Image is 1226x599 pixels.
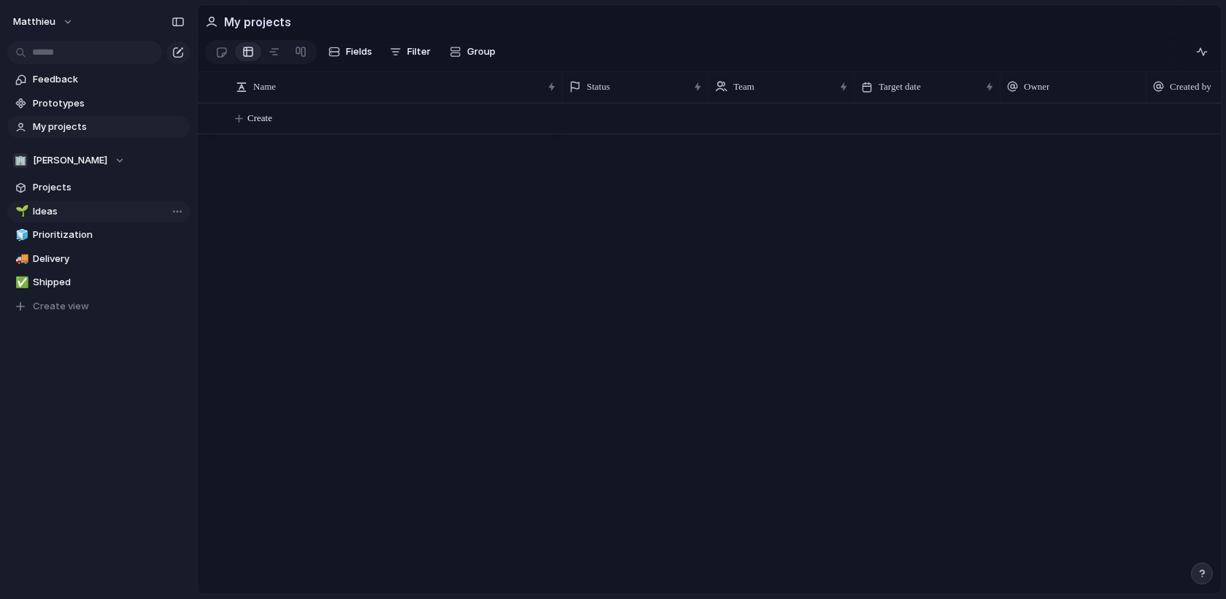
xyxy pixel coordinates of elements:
span: Target date [879,80,921,94]
a: My projects [7,116,190,138]
span: matthieu [13,15,55,29]
span: Created by [1170,80,1211,94]
span: Create view [33,299,89,314]
span: Ideas [33,204,185,219]
a: 🚚Delivery [7,248,190,270]
span: Delivery [33,252,185,266]
button: Filter [384,40,436,63]
span: My projects [33,120,185,134]
span: Status [587,80,610,94]
button: 🚚 [13,252,28,266]
button: Fields [323,40,378,63]
button: 🏢[PERSON_NAME] [7,150,190,171]
h2: My projects [224,13,291,31]
div: 🚚 [15,250,26,267]
button: 🧊 [13,228,28,242]
span: Filter [407,45,431,59]
button: Group [442,40,503,63]
button: 🌱 [13,204,28,219]
a: Projects [7,177,190,198]
div: ✅ [15,274,26,291]
span: Prioritization [33,228,185,242]
span: Group [467,45,496,59]
span: Create [247,111,272,125]
span: Feedback [33,72,185,87]
button: ✅ [13,275,28,290]
div: 🧊 [15,227,26,244]
span: Prototypes [33,96,185,111]
a: ✅Shipped [7,271,190,293]
a: Feedback [7,69,190,90]
a: 🌱Ideas [7,201,190,223]
a: 🧊Prioritization [7,224,190,246]
button: matthieu [7,10,81,34]
span: Fields [346,45,372,59]
span: [PERSON_NAME] [33,153,107,168]
span: Shipped [33,275,185,290]
div: 🏢 [13,153,28,168]
span: Name [253,80,276,94]
span: Projects [33,180,185,195]
button: Create view [7,295,190,317]
span: Team [733,80,755,94]
div: 🌱 [15,203,26,220]
a: Prototypes [7,93,190,115]
span: Owner [1024,80,1049,94]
